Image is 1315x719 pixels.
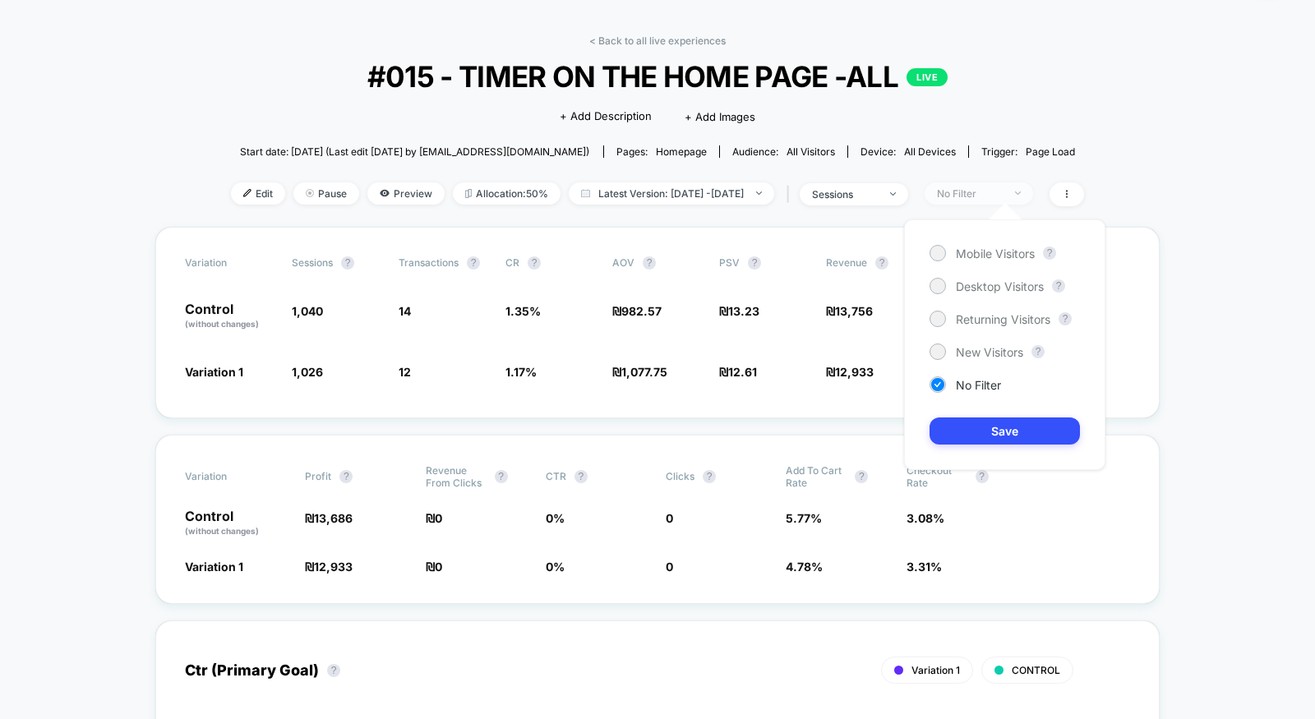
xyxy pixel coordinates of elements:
span: 13,686 [314,511,353,525]
span: #015 - TIMER ON THE HOME PAGE -ALL [274,59,1041,94]
span: New Visitors [956,345,1023,359]
span: Device: [847,145,968,158]
span: ₪ [612,304,662,318]
img: end [756,191,762,195]
span: Returning Visitors [956,312,1050,326]
span: Transactions [399,256,459,269]
span: 0 [435,511,442,525]
img: edit [243,189,251,197]
span: 13.23 [728,304,759,318]
span: Variation 1 [185,560,243,574]
span: ₪ [612,365,667,379]
span: 0 [435,560,442,574]
span: 12.61 [728,365,757,379]
button: ? [643,256,656,270]
button: ? [528,256,541,270]
button: ? [1052,279,1065,293]
span: homepage [656,145,707,158]
span: Clicks [666,470,694,482]
button: ? [1043,247,1056,260]
span: Revenue [826,256,867,269]
span: Start date: [DATE] (Last edit [DATE] by [EMAIL_ADDRESS][DOMAIN_NAME]) [240,145,589,158]
span: Latest Version: [DATE] - [DATE] [569,182,774,205]
span: Edit [231,182,285,205]
button: ? [855,470,868,483]
span: ₪ [826,304,873,318]
a: < Back to all live experiences [589,35,726,47]
span: 12 [399,365,411,379]
span: all devices [904,145,956,158]
button: ? [495,470,508,483]
div: Pages: [616,145,707,158]
span: Mobile Visitors [956,247,1035,260]
span: (without changes) [185,526,259,536]
span: 0 % [546,560,565,574]
span: 3.31 % [907,560,942,574]
button: ? [574,470,588,483]
span: All Visitors [787,145,835,158]
span: Allocation: 50% [453,182,561,205]
button: ? [748,256,761,270]
span: 14 [399,304,411,318]
span: 13,756 [835,304,873,318]
p: Control [185,509,288,537]
button: ? [327,664,340,677]
div: Trigger: [981,145,1075,158]
span: AOV [612,256,634,269]
button: ? [703,470,716,483]
button: ? [1031,345,1045,358]
span: CONTROL [1012,664,1060,676]
span: Variation [185,464,275,489]
span: 12,933 [835,365,874,379]
span: CTR [546,470,566,482]
span: Profit [305,470,331,482]
span: No Filter [956,378,1001,392]
span: Add To Cart Rate [786,464,847,489]
div: Audience: [732,145,835,158]
button: ? [467,256,480,270]
div: No Filter [937,187,1003,200]
img: end [306,189,314,197]
span: 0 % [546,511,565,525]
span: Variation 1 [185,365,243,379]
span: 0 [666,560,673,574]
span: + Add Description [560,108,652,125]
span: 1.17 % [505,365,537,379]
button: ? [341,256,354,270]
button: ? [1059,312,1072,325]
span: ₪ [826,365,874,379]
button: ? [339,470,353,483]
span: 1,026 [292,365,323,379]
img: end [890,192,896,196]
span: Variation [185,256,275,270]
span: Preview [367,182,445,205]
div: sessions [812,188,878,200]
img: calendar [581,189,590,197]
span: PSV [719,256,740,269]
span: (without changes) [185,319,259,329]
p: Control [185,302,275,330]
span: Sessions [292,256,333,269]
span: 3.08 % [907,511,944,525]
button: ? [875,256,888,270]
span: | [782,182,800,206]
span: ₪ [719,365,757,379]
span: ₪ [305,560,353,574]
span: 1.35 % [505,304,541,318]
p: LIVE [907,68,948,86]
span: 5.77 % [786,511,822,525]
span: + Add Images [685,110,755,123]
span: 4.78 % [786,560,823,574]
button: Save [930,417,1080,445]
span: CR [505,256,519,269]
span: Page Load [1026,145,1075,158]
span: ₪ [426,511,442,525]
span: 12,933 [314,560,353,574]
span: ₪ [305,511,353,525]
span: Desktop Visitors [956,279,1044,293]
span: 0 [666,511,673,525]
span: Revenue From Clicks [426,464,487,489]
span: Variation 1 [911,664,960,676]
img: end [1015,191,1021,195]
span: ₪ [719,304,759,318]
